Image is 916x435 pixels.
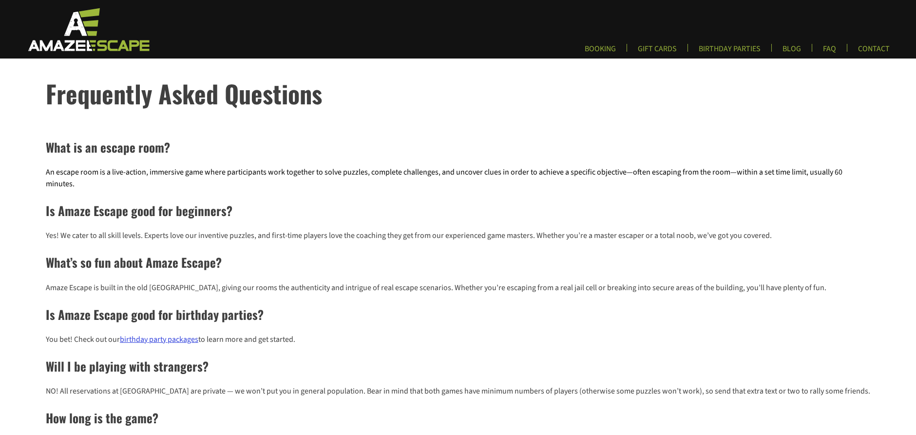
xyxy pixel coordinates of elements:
h2: Will I be playing with strangers? [46,357,870,376]
a: GIFT CARDS [630,44,685,60]
p: Yes! We cater to all skill levels. Experts love our inventive puzzles, and first-time players lov... [46,230,870,241]
h2: What is an escape room? [46,138,870,157]
p: You bet! Check out our to learn more and get started. [46,334,870,345]
h2: What’s so fun about Amaze Escape? [46,253,870,272]
a: BIRTHDAY PARTIES [691,44,768,60]
img: Escape Room Game in Boston Area [16,7,160,52]
a: birthday party packages [120,334,198,345]
p: Amaze Escape is built in the old [GEOGRAPHIC_DATA], giving our rooms the authenticity and intrigu... [46,282,870,294]
h1: Frequently Asked Questions [46,75,916,112]
a: BOOKING [577,44,624,60]
h2: Is Amaze Escape good for birthday parties? [46,305,870,324]
p: An escape room is a live-action, immersive game where participants work together to solve puzzles... [46,166,870,190]
h2: How long is the game? [46,409,870,427]
a: FAQ [815,44,844,60]
p: NO! All reservations at [GEOGRAPHIC_DATA] are private — we won’t put you in general population. B... [46,385,870,397]
a: CONTACT [850,44,897,60]
a: BLOG [775,44,809,60]
h2: Is Amaze Escape good for beginners? [46,201,870,220]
